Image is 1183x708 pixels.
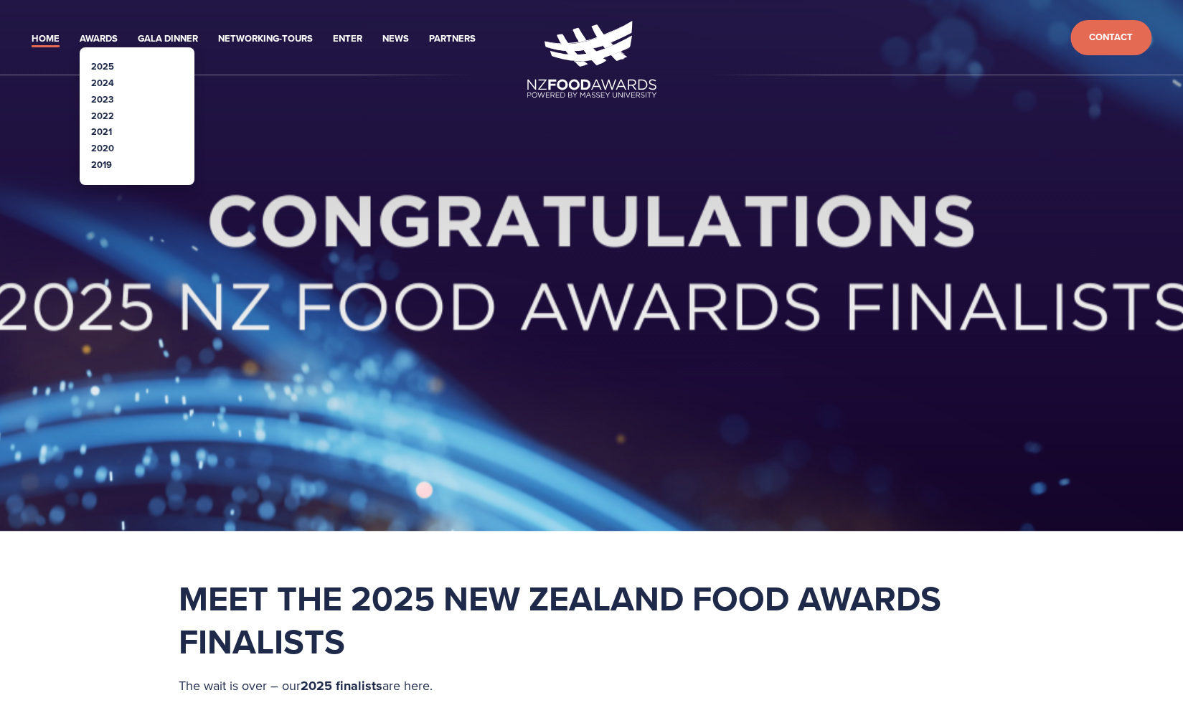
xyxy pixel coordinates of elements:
a: Enter [333,31,362,47]
a: 2019 [91,158,112,171]
strong: 2025 finalists [301,676,382,695]
a: 2021 [91,125,112,138]
a: Partners [429,31,476,47]
a: Networking-Tours [218,31,313,47]
a: 2023 [91,93,114,106]
a: 2025 [91,60,114,73]
a: News [382,31,409,47]
a: 2020 [91,141,114,155]
strong: Meet the 2025 New Zealand Food Awards Finalists [179,573,950,666]
a: Awards [80,31,118,47]
a: 2022 [91,109,114,123]
a: Contact [1070,20,1151,55]
a: 2024 [91,76,114,90]
a: Gala Dinner [138,31,198,47]
a: Home [32,31,60,47]
p: The wait is over – our are here. [179,674,1005,698]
